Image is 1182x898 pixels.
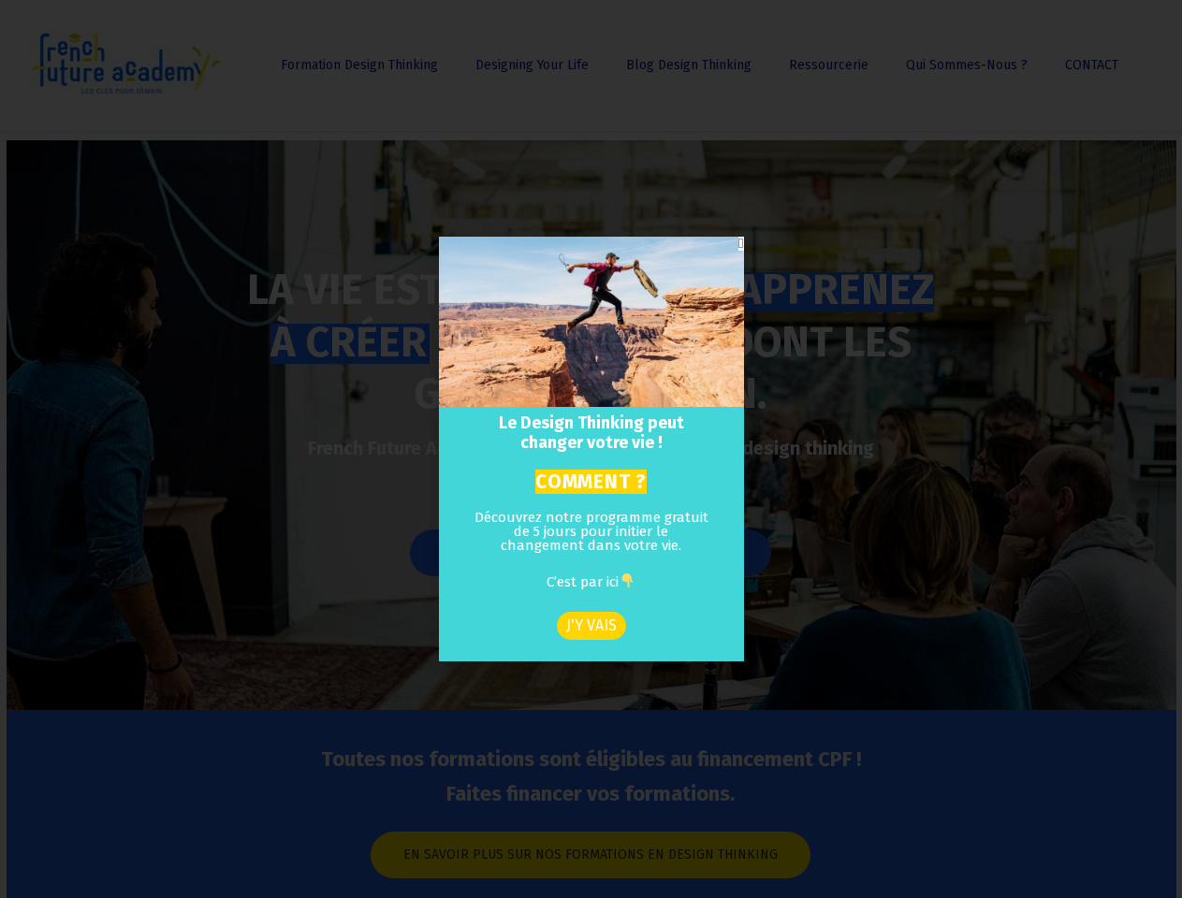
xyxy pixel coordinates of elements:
[473,573,709,610] p: C’est par ici
[738,237,743,251] a: Close
[620,573,635,587] img: 👇
[535,470,646,494] mark: COMMENT ?
[566,618,617,633] span: J'Y VAIS
[454,413,728,454] h2: Le Design Thinking peut changer votre vie !
[473,511,709,574] p: Découvrez notre programme gratuit de 5 jours pour initier le changement dans votre vie.
[557,612,626,640] a: J'Y VAIS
